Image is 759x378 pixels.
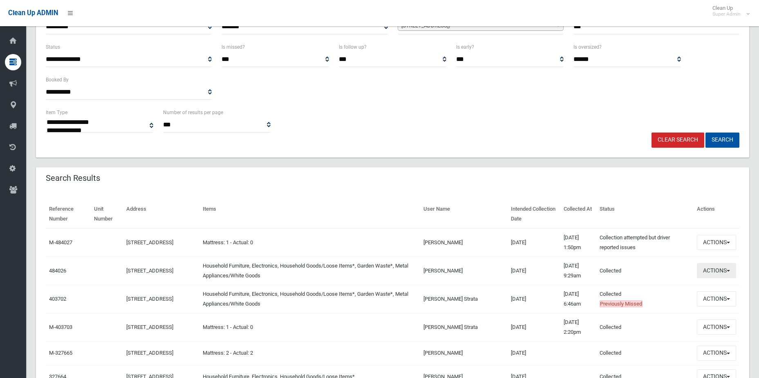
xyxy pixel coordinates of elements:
td: Collection attempted but driver reported issues [596,228,693,257]
th: Collected At [560,200,597,228]
td: Collected [596,313,693,341]
th: Unit Number [91,200,123,228]
td: [PERSON_NAME] Strata [420,313,508,341]
td: [DATE] [508,228,560,257]
button: Actions [697,263,736,278]
th: Status [596,200,693,228]
button: Search [705,133,739,148]
a: 403702 [49,296,66,302]
td: [DATE] [508,341,560,365]
td: [DATE] 2:20pm [560,313,597,341]
td: [PERSON_NAME] Strata [420,285,508,313]
td: Household Furniture, Electronics, Household Goods/Loose Items*, Garden Waste*, Metal Appliances/W... [199,256,420,285]
a: [STREET_ADDRESS] [126,296,173,302]
td: Mattress: 1 - Actual: 0 [199,313,420,341]
a: M-484027 [49,239,72,245]
label: Is early? [456,43,474,52]
a: 484026 [49,268,66,274]
a: [STREET_ADDRESS] [126,239,173,245]
button: Actions [697,319,736,335]
th: Reference Number [46,200,91,228]
td: Mattress: 2 - Actual: 2 [199,341,420,365]
td: [DATE] 1:50pm [560,228,597,257]
td: [DATE] [508,313,560,341]
td: Mattress: 1 - Actual: 0 [199,228,420,257]
button: Actions [697,235,736,250]
td: [DATE] 6:46am [560,285,597,313]
a: M-403703 [49,324,72,330]
label: Item Type [46,108,67,117]
a: Clear Search [652,133,704,148]
button: Actions [697,346,736,361]
label: Is oversized? [573,43,602,52]
td: Collected [596,256,693,285]
td: [DATE] 9:29am [560,256,597,285]
td: [PERSON_NAME] [420,228,508,257]
td: Collected [596,341,693,365]
label: Is missed? [222,43,245,52]
td: [PERSON_NAME] [420,256,508,285]
th: Actions [694,200,739,228]
span: Clean Up ADMIN [8,9,58,17]
a: M-327665 [49,350,72,356]
label: Status [46,43,60,52]
a: [STREET_ADDRESS] [126,324,173,330]
a: [STREET_ADDRESS] [126,350,173,356]
td: Household Furniture, Electronics, Household Goods/Loose Items*, Garden Waste*, Metal Appliances/W... [199,285,420,313]
td: [DATE] [508,256,560,285]
td: Collected [596,285,693,313]
header: Search Results [36,170,110,186]
td: [PERSON_NAME] [420,341,508,365]
label: Is follow up? [339,43,367,52]
span: Clean Up [708,5,749,17]
label: Booked By [46,75,69,84]
small: Super Admin [712,11,741,17]
a: [STREET_ADDRESS] [126,268,173,274]
th: Items [199,200,420,228]
th: Address [123,200,199,228]
th: User Name [420,200,508,228]
label: Number of results per page [163,108,223,117]
th: Intended Collection Date [508,200,560,228]
td: [DATE] [508,285,560,313]
span: Previously Missed [600,300,643,307]
button: Actions [697,291,736,306]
